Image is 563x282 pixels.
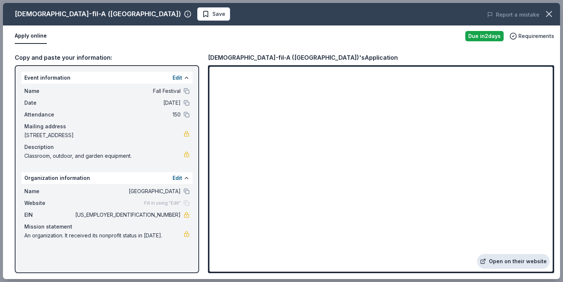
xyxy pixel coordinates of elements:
[24,152,184,160] span: Classroom, outdoor, and garden equipment.
[24,187,74,196] span: Name
[173,174,182,182] button: Edit
[24,222,190,231] div: Mission statement
[510,32,554,41] button: Requirements
[518,32,554,41] span: Requirements
[74,98,181,107] span: [DATE]
[212,10,225,18] span: Save
[24,143,190,152] div: Description
[21,72,192,84] div: Event information
[173,73,182,82] button: Edit
[74,110,181,119] span: 150
[24,110,74,119] span: Attendance
[21,172,192,184] div: Organization information
[24,131,184,140] span: [STREET_ADDRESS]
[74,87,181,95] span: Fall Festival
[24,98,74,107] span: Date
[15,8,181,20] div: [DEMOGRAPHIC_DATA]-fil-A ([GEOGRAPHIC_DATA])
[74,210,181,219] span: [US_EMPLOYER_IDENTIFICATION_NUMBER]
[24,210,74,219] span: EIN
[24,87,74,95] span: Name
[74,187,181,196] span: [GEOGRAPHIC_DATA]
[477,254,550,269] a: Open on their website
[465,31,504,41] div: Due in 2 days
[24,231,184,240] span: An organization. It received its nonprofit status in [DATE].
[24,199,74,208] span: Website
[15,28,47,44] button: Apply online
[197,7,230,21] button: Save
[208,53,398,62] div: [DEMOGRAPHIC_DATA]-fil-A ([GEOGRAPHIC_DATA])'s Application
[487,10,539,19] button: Report a mistake
[15,53,199,62] div: Copy and paste your information:
[24,122,190,131] div: Mailing address
[144,200,181,206] span: Fill in using "Edit"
